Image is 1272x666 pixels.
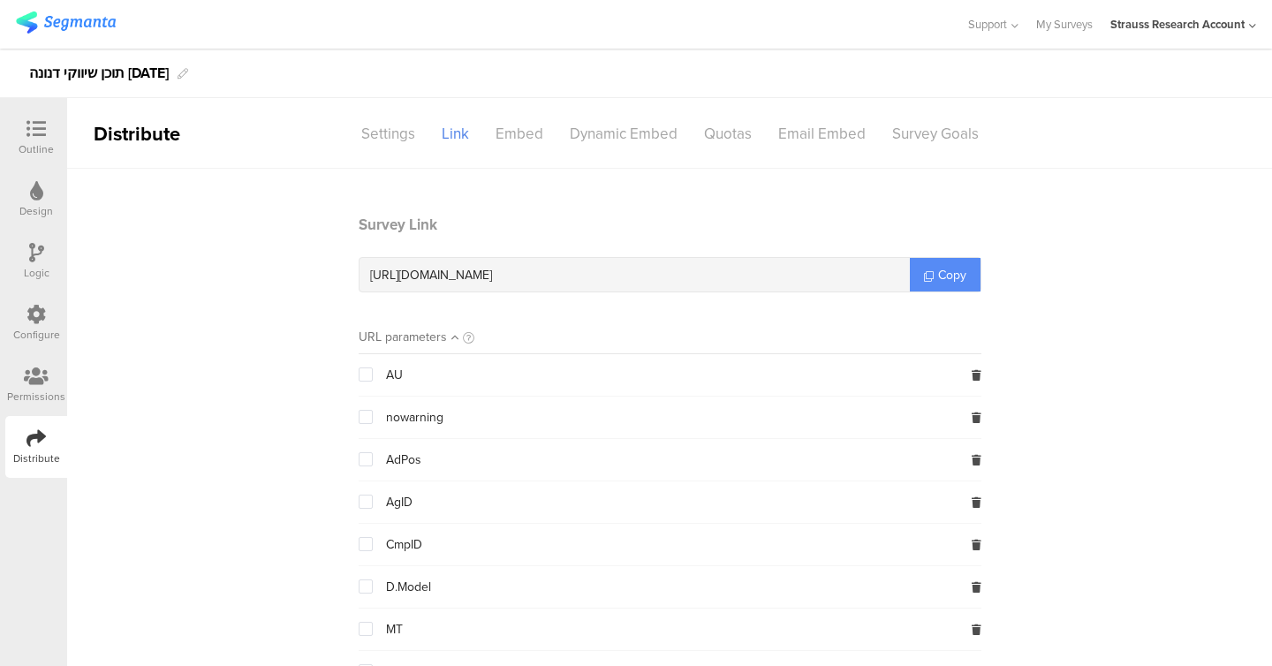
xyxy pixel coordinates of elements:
div: Link [428,118,482,149]
i: Sort [451,330,458,344]
div: תוכן שיווקי דנונה [DATE] [29,59,169,87]
div: Survey Goals [879,118,992,149]
span: MT [386,623,403,637]
span: D.Model [386,580,431,594]
div: Embed [482,118,556,149]
span: [URL][DOMAIN_NAME] [370,266,492,284]
div: Permissions [7,389,65,405]
div: Settings [348,118,428,149]
div: Outline [19,141,54,157]
span: AU [386,368,403,382]
img: segmanta logo [16,11,116,34]
span: nowarning [386,411,443,425]
div: Configure [13,327,60,343]
span: Copy [938,266,966,284]
div: Distribute [67,119,270,148]
span: AgID [386,496,413,510]
div: URL parameters [359,328,447,346]
span: CmpID [386,538,422,552]
div: Quotas [691,118,765,149]
span: AdPos [386,453,421,467]
div: Email Embed [765,118,879,149]
header: Survey Link [359,214,981,236]
div: Dynamic Embed [556,118,691,149]
div: Design [19,203,53,219]
div: Distribute [13,450,60,466]
div: Logic [24,265,49,281]
div: Strauss Research Account [1110,16,1245,33]
span: Support [968,16,1007,33]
